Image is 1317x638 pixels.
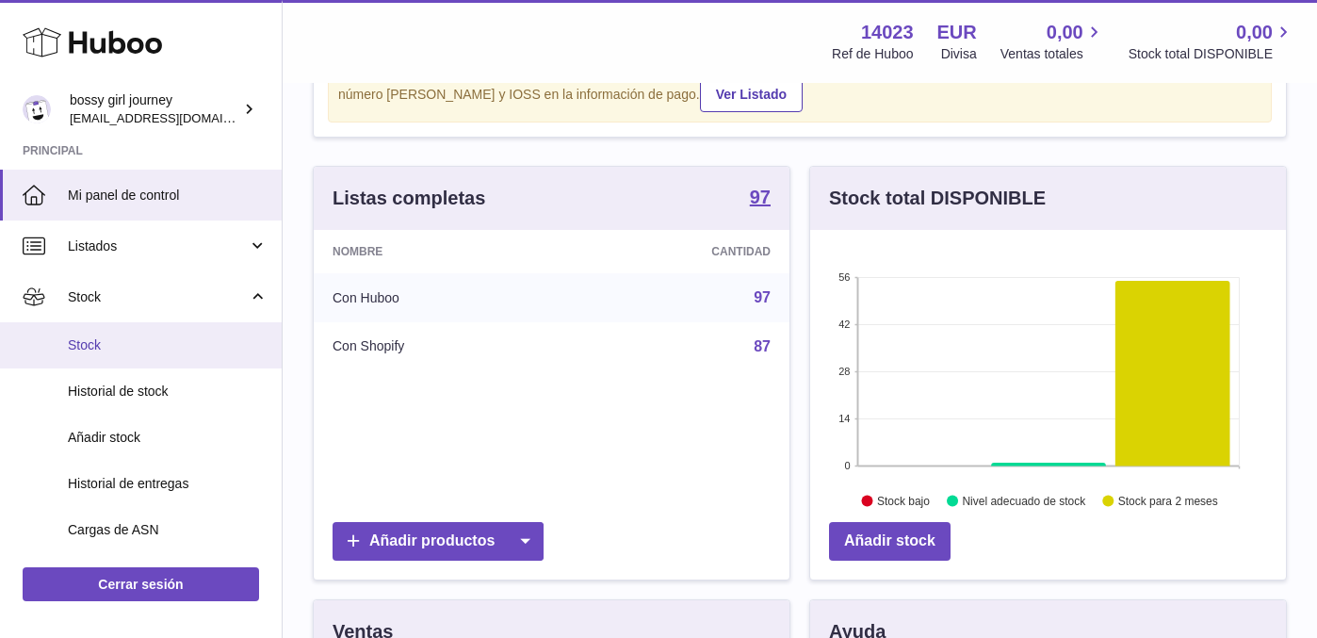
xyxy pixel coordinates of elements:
[750,188,771,206] strong: 97
[68,237,248,255] span: Listados
[201,109,216,124] img: tab_keywords_by_traffic_grey.svg
[1047,20,1083,45] span: 0,00
[68,429,268,447] span: Añadir stock
[754,289,771,305] a: 97
[1129,20,1294,63] a: 0,00 Stock total DISPONIBLE
[962,495,1086,508] text: Nivel adecuado de stock
[941,45,977,63] div: Divisa
[314,322,566,371] td: Con Shopify
[68,336,268,354] span: Stock
[838,271,850,283] text: 56
[1129,45,1294,63] span: Stock total DISPONIBLE
[30,30,45,45] img: logo_orange.svg
[68,383,268,401] span: Historial de stock
[333,522,544,561] a: Añadir productos
[314,230,566,273] th: Nombre
[333,186,485,211] h3: Listas completas
[750,188,771,210] a: 97
[68,521,268,539] span: Cargas de ASN
[1000,45,1105,63] span: Ventas totales
[70,91,239,127] div: bossy girl journey
[566,230,789,273] th: Cantidad
[838,413,850,424] text: 14
[832,45,913,63] div: Ref de Huboo
[23,567,259,601] a: Cerrar sesión
[1000,20,1105,63] a: 0,00 Ventas totales
[78,109,93,124] img: tab_domain_overview_orange.svg
[700,76,803,112] a: Ver Listado
[70,110,277,125] span: [EMAIL_ADDRESS][DOMAIN_NAME]
[30,49,45,64] img: website_grey.svg
[838,319,850,330] text: 42
[1236,20,1273,45] span: 0,00
[68,288,248,306] span: Stock
[1118,495,1218,508] text: Stock para 2 meses
[221,111,300,123] div: Palabras clave
[338,56,1261,112] div: Si se trata de un envío internacional no olvide incluir información de aduanas en su Listado de P...
[937,20,977,45] strong: EUR
[877,495,930,508] text: Stock bajo
[829,522,951,561] a: Añadir stock
[861,20,914,45] strong: 14023
[829,186,1046,211] h3: Stock total DISPONIBLE
[754,338,771,354] a: 87
[23,95,51,123] img: paoladearcodigital@gmail.com
[68,187,268,204] span: Mi panel de control
[838,366,850,377] text: 28
[314,273,566,322] td: Con Huboo
[49,49,211,64] div: Dominio: [DOMAIN_NAME]
[99,111,144,123] div: Dominio
[68,475,268,493] span: Historial de entregas
[844,460,850,471] text: 0
[53,30,92,45] div: v 4.0.25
